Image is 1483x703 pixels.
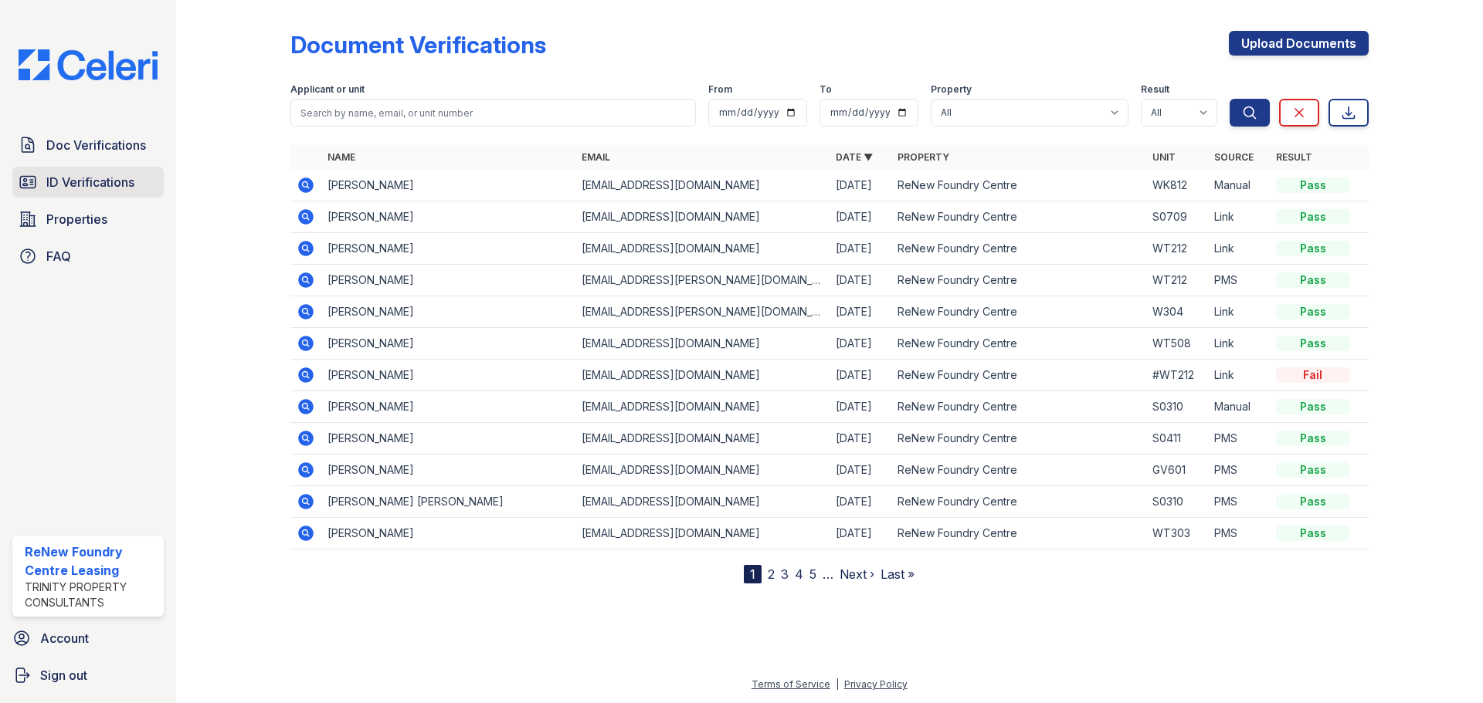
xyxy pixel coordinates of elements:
[575,265,830,296] td: [EMAIL_ADDRESS][PERSON_NAME][DOMAIN_NAME]
[708,83,732,96] label: From
[321,233,575,265] td: [PERSON_NAME]
[321,455,575,486] td: [PERSON_NAME]
[575,455,830,486] td: [EMAIL_ADDRESS][DOMAIN_NAME]
[1276,304,1350,319] div: Pass
[321,518,575,549] td: [PERSON_NAME]
[40,666,87,684] span: Sign out
[891,391,1145,423] td: ReNew Foundry Centre
[891,328,1145,360] td: ReNew Foundry Centre
[1276,462,1350,478] div: Pass
[1146,518,1208,549] td: WT303
[1276,367,1350,383] div: Fail
[321,265,575,296] td: [PERSON_NAME]
[321,170,575,201] td: [PERSON_NAME]
[781,566,789,582] a: 3
[12,241,164,272] a: FAQ
[1208,518,1270,549] td: PMS
[830,233,891,265] td: [DATE]
[321,201,575,233] td: [PERSON_NAME]
[6,660,170,691] button: Sign out
[1146,360,1208,391] td: #WT212
[830,296,891,328] td: [DATE]
[321,423,575,455] td: [PERSON_NAME]
[840,566,874,582] a: Next ›
[575,170,830,201] td: [EMAIL_ADDRESS][DOMAIN_NAME]
[1146,328,1208,360] td: WT508
[1146,233,1208,265] td: WT212
[830,265,891,296] td: [DATE]
[1146,486,1208,518] td: S0310
[795,566,803,582] a: 4
[820,83,832,96] label: To
[321,328,575,360] td: [PERSON_NAME]
[1208,201,1270,233] td: Link
[1276,241,1350,256] div: Pass
[836,678,839,690] div: |
[891,170,1145,201] td: ReNew Foundry Centre
[744,565,762,583] div: 1
[575,328,830,360] td: [EMAIL_ADDRESS][DOMAIN_NAME]
[891,360,1145,391] td: ReNew Foundry Centre
[931,83,972,96] label: Property
[891,265,1145,296] td: ReNew Foundry Centre
[40,629,89,647] span: Account
[809,566,816,582] a: 5
[1146,170,1208,201] td: WK812
[1208,233,1270,265] td: Link
[844,678,908,690] a: Privacy Policy
[1276,151,1312,163] a: Result
[1208,328,1270,360] td: Link
[830,423,891,455] td: [DATE]
[768,566,775,582] a: 2
[25,580,158,610] div: Trinity Property Consultants
[1146,201,1208,233] td: S0709
[836,151,873,163] a: Date ▼
[1208,360,1270,391] td: Link
[327,151,355,163] a: Name
[12,130,164,161] a: Doc Verifications
[25,542,158,580] div: ReNew Foundry Centre Leasing
[46,247,71,265] span: FAQ
[891,423,1145,455] td: ReNew Foundry Centre
[823,565,833,583] span: …
[575,391,830,423] td: [EMAIL_ADDRESS][DOMAIN_NAME]
[1276,399,1350,414] div: Pass
[830,455,891,486] td: [DATE]
[1146,296,1208,328] td: W304
[321,486,575,518] td: [PERSON_NAME] [PERSON_NAME]
[1146,423,1208,455] td: S0411
[575,486,830,518] td: [EMAIL_ADDRESS][DOMAIN_NAME]
[830,328,891,360] td: [DATE]
[830,518,891,549] td: [DATE]
[1208,423,1270,455] td: PMS
[891,233,1145,265] td: ReNew Foundry Centre
[575,233,830,265] td: [EMAIL_ADDRESS][DOMAIN_NAME]
[321,391,575,423] td: [PERSON_NAME]
[891,296,1145,328] td: ReNew Foundry Centre
[891,518,1145,549] td: ReNew Foundry Centre
[1208,265,1270,296] td: PMS
[575,518,830,549] td: [EMAIL_ADDRESS][DOMAIN_NAME]
[830,201,891,233] td: [DATE]
[1276,431,1350,446] div: Pass
[575,423,830,455] td: [EMAIL_ADDRESS][DOMAIN_NAME]
[6,49,170,80] img: CE_Logo_Blue-a8612792a0a2168367f1c8372b55b34899dd931a85d93a1a3d3e32e68fde9ad4.png
[46,136,146,154] span: Doc Verifications
[1208,170,1270,201] td: Manual
[1146,455,1208,486] td: GV601
[898,151,949,163] a: Property
[752,678,830,690] a: Terms of Service
[1141,83,1169,96] label: Result
[46,173,134,191] span: ID Verifications
[830,486,891,518] td: [DATE]
[321,296,575,328] td: [PERSON_NAME]
[575,296,830,328] td: [EMAIL_ADDRESS][PERSON_NAME][DOMAIN_NAME]
[1276,209,1350,225] div: Pass
[830,360,891,391] td: [DATE]
[891,201,1145,233] td: ReNew Foundry Centre
[1146,391,1208,423] td: S0310
[321,360,575,391] td: [PERSON_NAME]
[891,486,1145,518] td: ReNew Foundry Centre
[290,31,546,59] div: Document Verifications
[1276,177,1350,193] div: Pass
